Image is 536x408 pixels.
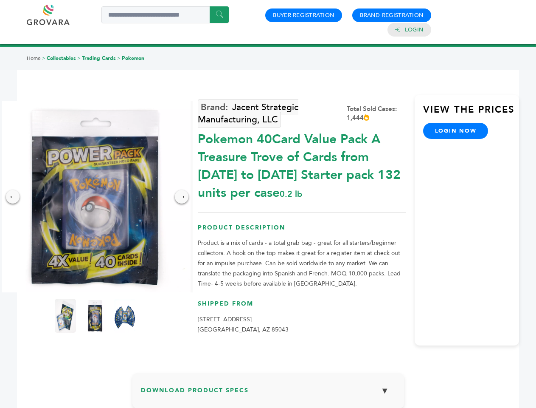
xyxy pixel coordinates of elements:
p: [STREET_ADDRESS] [GEOGRAPHIC_DATA], AZ 85043 [198,314,406,335]
img: Pokemon 40-Card Value Pack – A Treasure Trove of Cards from 1996 to 2024 - Starter pack! 132 unit... [55,299,76,333]
a: Buyer Registration [273,11,334,19]
a: login now [423,123,488,139]
div: → [175,190,188,204]
div: Pokemon 40Card Value Pack A Treasure Trove of Cards from [DATE] to [DATE] Starter pack 132 units ... [198,126,406,202]
a: Trading Cards [82,55,116,62]
span: 0.2 lb [280,188,302,200]
h3: View the Prices [423,103,519,123]
span: > [77,55,81,62]
a: Collectables [47,55,76,62]
a: Home [27,55,41,62]
a: Brand Registration [360,11,424,19]
div: ← [6,190,20,204]
h3: Product Description [198,224,406,238]
p: Product is a mix of cards - a total grab bag - great for all starters/beginner collectors. A hook... [198,238,406,289]
img: Pokemon 40-Card Value Pack – A Treasure Trove of Cards from 1996 to 2024 - Starter pack! 132 unit... [114,299,135,333]
a: Login [405,26,424,34]
span: > [117,55,121,62]
h3: Download Product Specs [141,382,396,406]
div: Total Sold Cases: 1,444 [347,105,406,122]
a: Jacent Strategic Manufacturing, LLC [198,99,298,127]
span: > [42,55,45,62]
h3: Shipped From [198,300,406,314]
img: Pokemon 40-Card Value Pack – A Treasure Trove of Cards from 1996 to 2024 - Starter pack! 132 unit... [84,299,106,333]
a: Pokemon [122,55,144,62]
input: Search a product or brand... [101,6,229,23]
button: ▼ [374,382,396,400]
